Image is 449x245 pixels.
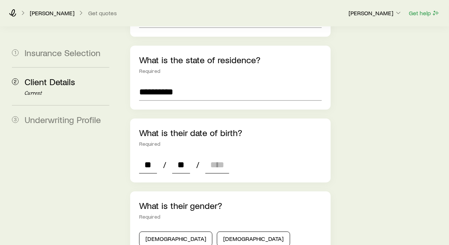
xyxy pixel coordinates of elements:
[408,9,440,17] button: Get help
[139,128,322,138] p: What is their date of birth?
[139,55,322,65] p: What is the state of residence?
[88,10,117,17] button: Get quotes
[348,9,403,18] button: [PERSON_NAME]
[12,78,19,85] span: 2
[12,116,19,123] span: 3
[139,200,322,211] p: What is their gender?
[139,214,322,220] div: Required
[139,141,322,147] div: Required
[12,49,19,56] span: 1
[25,76,75,87] span: Client Details
[25,114,101,125] span: Underwriting Profile
[25,90,109,96] p: Current
[349,9,402,17] p: [PERSON_NAME]
[160,159,169,170] span: /
[139,68,322,74] div: Required
[30,9,74,17] p: [PERSON_NAME]
[193,159,202,170] span: /
[25,47,100,58] span: Insurance Selection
